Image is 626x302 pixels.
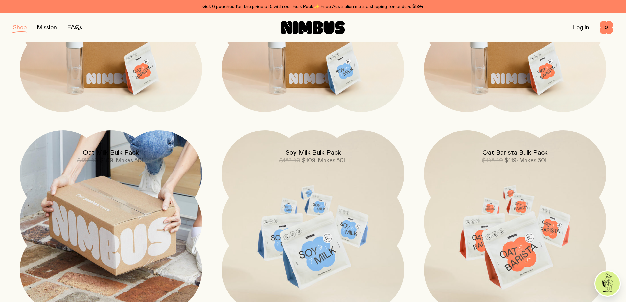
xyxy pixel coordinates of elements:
span: $119 [504,158,517,164]
span: • Makes 30L [315,158,347,164]
span: $109 [302,158,315,164]
span: $109 [100,158,113,164]
div: Get 6 pouches for the price of 5 with our Bulk Pack ✨ Free Australian metro shipping for orders $59+ [13,3,613,11]
a: FAQs [67,25,82,31]
h2: Soy Milk Bulk Pack [285,149,341,157]
span: • Makes 30L [517,158,548,164]
img: agent [595,271,620,296]
span: $143.40 [482,158,503,164]
h2: Oat Milk Bulk Pack [83,149,139,157]
button: 0 [600,21,613,34]
span: $137.40 [279,158,300,164]
a: Mission [37,25,57,31]
span: • Makes 30L [113,158,145,164]
a: Log In [573,25,589,31]
h2: Oat Barista Bulk Pack [482,149,548,157]
span: $137.40 [77,158,98,164]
